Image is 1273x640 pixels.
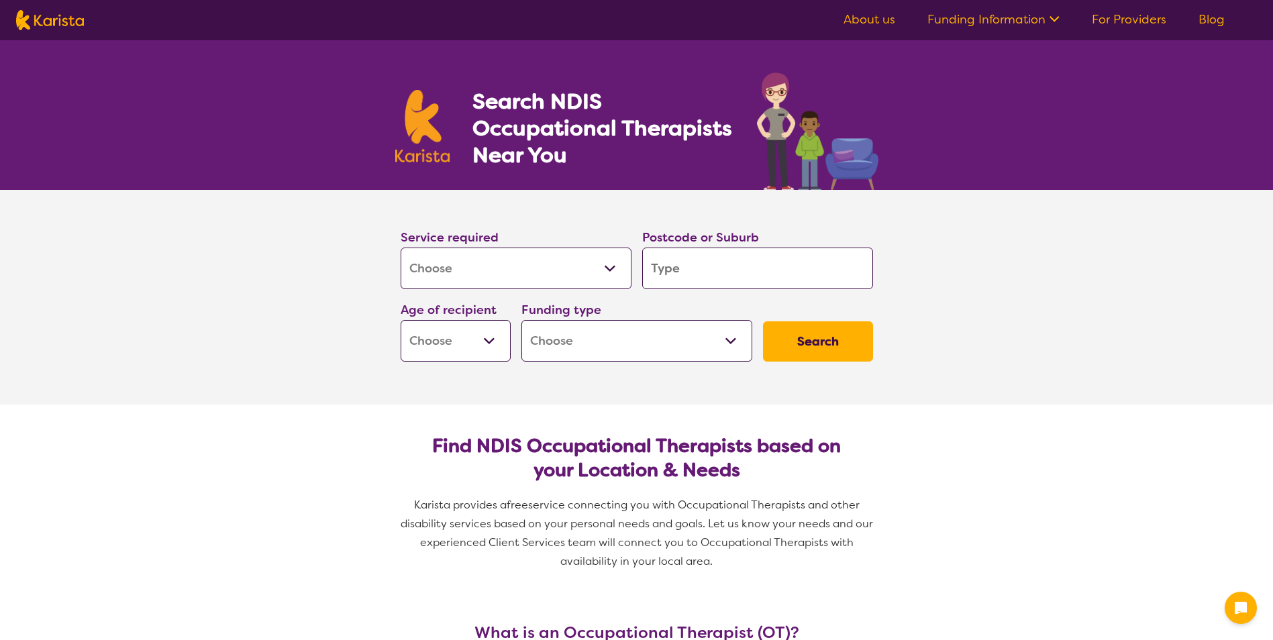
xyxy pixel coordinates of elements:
label: Service required [401,229,499,246]
span: free [507,498,528,512]
a: For Providers [1092,11,1166,28]
label: Funding type [521,302,601,318]
label: Postcode or Suburb [642,229,759,246]
img: occupational-therapy [757,72,878,190]
input: Type [642,248,873,289]
span: service connecting you with Occupational Therapists and other disability services based on your p... [401,498,876,568]
span: Karista provides a [414,498,507,512]
a: Funding Information [927,11,1060,28]
label: Age of recipient [401,302,497,318]
h2: Find NDIS Occupational Therapists based on your Location & Needs [411,434,862,482]
a: Blog [1199,11,1225,28]
h1: Search NDIS Occupational Therapists Near You [472,88,733,168]
a: About us [844,11,895,28]
img: Karista logo [16,10,84,30]
button: Search [763,321,873,362]
img: Karista logo [395,90,450,162]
